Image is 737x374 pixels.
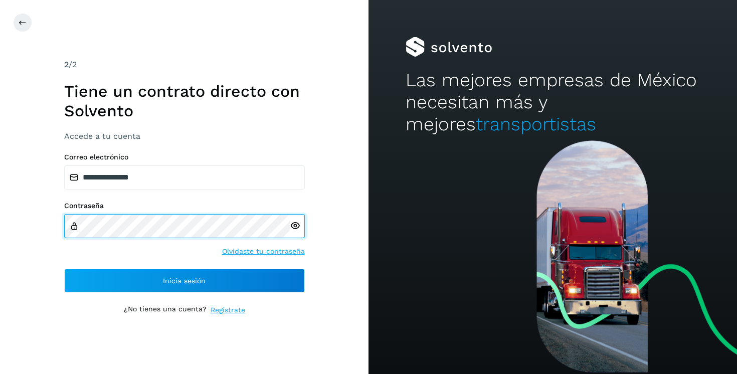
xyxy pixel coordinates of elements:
h3: Accede a tu cuenta [64,131,305,141]
span: Inicia sesión [163,277,206,284]
p: ¿No tienes una cuenta? [124,305,207,315]
label: Contraseña [64,202,305,210]
h2: Las mejores empresas de México necesitan más y mejores [406,69,700,136]
label: Correo electrónico [64,153,305,161]
h1: Tiene un contrato directo con Solvento [64,82,305,120]
a: Olvidaste tu contraseña [222,246,305,257]
div: /2 [64,59,305,71]
button: Inicia sesión [64,269,305,293]
span: 2 [64,60,69,69]
span: transportistas [476,113,596,135]
a: Regístrate [211,305,245,315]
